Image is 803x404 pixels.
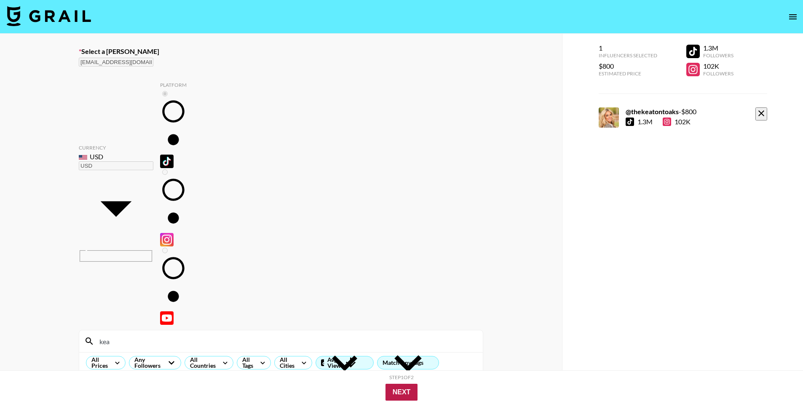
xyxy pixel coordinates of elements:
div: USD [79,153,153,161]
div: Remove selected talent to change platforms [160,90,187,325]
div: Any Followers [129,356,162,369]
div: Followers [703,52,733,59]
div: All Cities [275,356,296,369]
div: 102K [663,118,691,126]
img: YouTube [160,311,174,325]
input: Instagram [162,169,168,175]
img: Instagram [160,233,174,246]
div: All Prices [86,356,110,369]
div: 1 [599,44,657,52]
button: Next [385,384,418,401]
label: Select a [PERSON_NAME] [79,47,483,56]
input: YouTube [162,248,168,253]
div: Influencers Selected [599,52,657,59]
div: - $ 800 [626,107,696,116]
div: Estimated Price [599,70,657,77]
input: Search by User Name [94,334,478,348]
div: Followers [703,70,733,77]
div: 1.3M [637,118,653,126]
div: 102K [703,62,733,70]
strong: @ thekeatontoaks [626,107,679,115]
div: Platform [160,82,187,88]
input: TikTok [162,91,168,96]
div: $800 [599,62,657,70]
div: Currency [79,144,153,151]
img: Grail Talent [7,6,91,26]
div: 1.3M [703,44,733,52]
div: Remove selected talent to change your currency [79,153,153,262]
button: remove [755,107,767,120]
button: open drawer [784,8,801,25]
img: TikTok [160,155,174,168]
div: All Countries [185,356,217,369]
div: All Tags [237,356,255,369]
div: Step 1 of 2 [389,374,414,380]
